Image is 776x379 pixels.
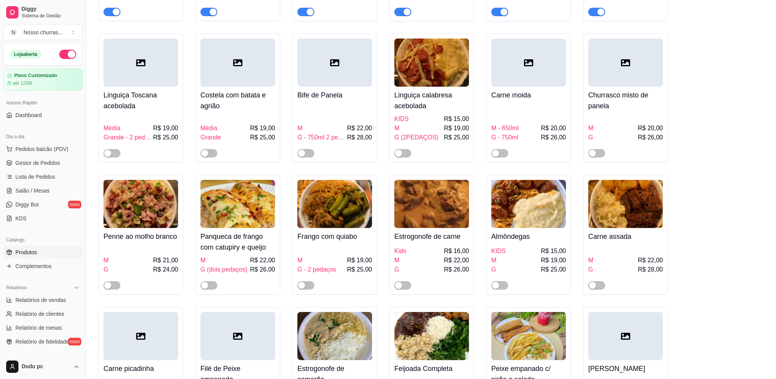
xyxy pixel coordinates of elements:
span: Grande - 2 pedaços [103,133,152,142]
h4: Carne moida [491,90,566,101]
a: Plano Customizadoaté 12/09 [3,69,83,91]
span: Média [103,124,120,133]
span: R$ 20,00 [638,124,663,133]
span: M [103,256,108,265]
span: Relatório de mesas [15,324,62,332]
span: R$ 25,00 [347,265,372,274]
button: Select a team [3,25,83,40]
span: R$ 19,00 [347,256,372,265]
span: N [10,29,17,36]
span: Diggy [22,6,80,13]
span: R$ 15,00 [541,247,566,256]
a: Relatório de clientes [3,308,83,320]
span: G - 750ml [491,133,518,142]
span: R$ 15,00 [444,114,469,124]
img: product-image [103,180,178,228]
span: R$ 19,00 [250,124,275,133]
span: Relatórios de vendas [15,296,66,304]
span: G [588,265,593,274]
span: Produtos [15,248,37,256]
img: product-image [394,39,469,87]
span: Pedidos balcão (PDV) [15,145,68,153]
span: Sistema de Gestão [22,13,80,19]
h4: Churrasco misto de panela [588,90,663,111]
span: M [588,256,593,265]
span: R$ 26,00 [250,265,275,274]
span: R$ 21,00 [153,256,178,265]
a: Gestor de Pedidos [3,157,83,169]
span: Kids [394,247,406,256]
span: R$ 26,00 [541,133,566,142]
div: Loja aberta [10,50,42,59]
span: R$ 22,00 [444,256,469,265]
a: Produtos [3,246,83,258]
span: Dashboard [15,111,42,119]
span: R$ 24,00 [153,265,178,274]
span: R$ 25,00 [444,133,469,142]
h4: Linguiça calabresa acebolada [394,90,469,111]
img: product-image [297,180,372,228]
h4: Feijoada Completa [394,363,469,374]
span: R$ 22,00 [347,124,372,133]
a: Dashboard [3,109,83,121]
span: R$ 28,00 [638,265,663,274]
span: KIDS [491,247,506,256]
span: M [394,256,399,265]
span: KDS [15,215,27,222]
a: DiggySistema de Gestão [3,3,83,22]
span: G [394,265,399,274]
span: R$ 19,00 [444,124,469,133]
img: product-image [588,180,663,228]
article: até 12/09 [13,80,32,86]
span: R$ 28,00 [347,133,372,142]
span: G (dois pedaços) [200,265,247,274]
span: G - 2 pedaços [297,265,336,274]
span: Diggy Bot [15,201,39,208]
a: Relatórios de vendas [3,294,83,306]
a: Salão / Mesas [3,184,83,197]
span: M [297,124,302,133]
span: G [588,133,593,142]
a: KDS [3,212,83,225]
span: Complementos [15,262,52,270]
h4: Linguiça Toscana acebolada [103,90,178,111]
span: Relatório de fidelidade [15,338,69,345]
span: Lista de Pedidos [15,173,55,181]
h4: Carne assada [588,231,663,242]
span: R$ 22,00 [638,256,663,265]
span: G [491,265,496,274]
h4: Penne ao molho branco [103,231,178,242]
img: product-image [491,312,566,360]
span: M - 650ml [491,124,519,133]
div: Nosso churras ... [23,29,63,36]
span: M [200,256,205,265]
a: Lista de Pedidos [3,171,83,183]
span: G [103,265,108,274]
h4: Carne picadinha [103,363,178,374]
span: G (2PEDAÇOS) [394,133,439,142]
span: M [491,256,496,265]
span: R$ 25,00 [541,265,566,274]
img: product-image [394,312,469,360]
span: M [394,124,399,133]
div: Catálogo [3,234,83,246]
img: product-image [200,180,275,228]
span: Salão / Mesas [15,187,50,195]
h4: [PERSON_NAME] [588,363,663,374]
span: Gestor de Pedidos [15,159,60,167]
span: R$ 22,00 [250,256,275,265]
a: Complementos [3,260,83,272]
button: Dudu pc [3,357,83,376]
span: R$ 20,00 [541,124,566,133]
button: Pedidos balcão (PDV) [3,143,83,155]
span: KIDS [394,114,409,124]
h4: Estrogonofe de carne [394,231,469,242]
span: R$ 26,00 [638,133,663,142]
span: R$ 25,00 [250,133,275,142]
img: product-image [394,180,469,228]
div: Dia a dia [3,131,83,143]
span: R$ 25,00 [153,133,178,142]
h4: Frango com quiabo [297,231,372,242]
button: Alterar Status [59,50,76,59]
span: Dudu pc [22,363,70,370]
